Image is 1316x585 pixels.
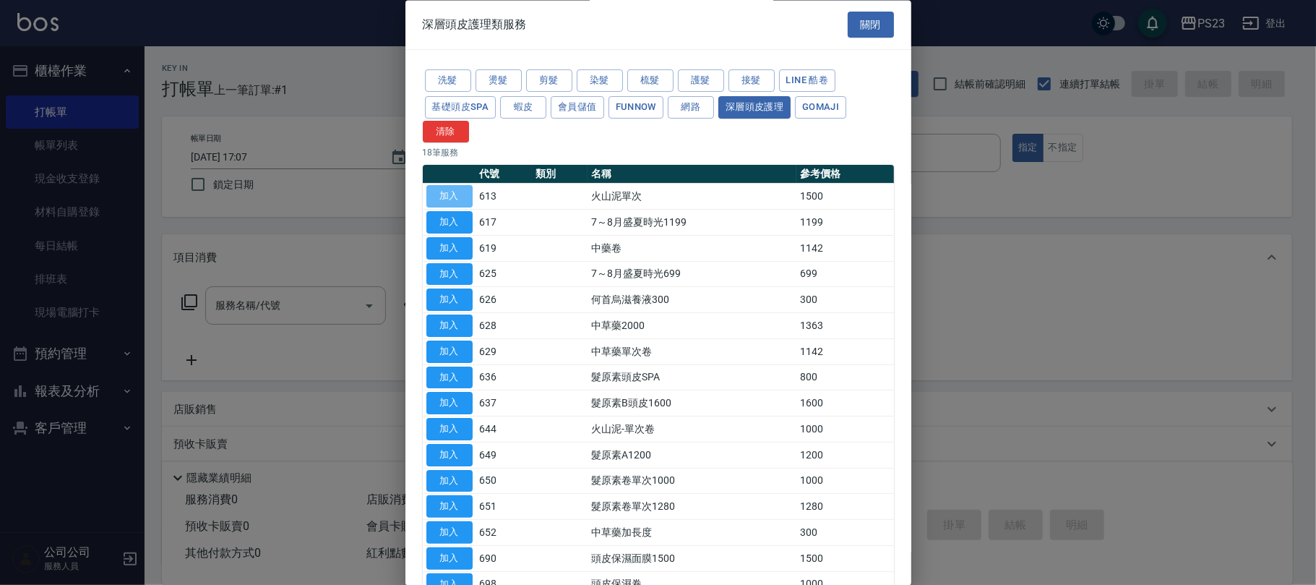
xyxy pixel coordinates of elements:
th: 名稱 [588,166,796,184]
button: 加入 [426,547,473,570]
td: 髮原素卷單次1280 [588,494,796,520]
td: 628 [476,313,532,339]
td: 651 [476,494,532,520]
td: 火山泥單次 [588,184,796,210]
button: 基礎頭皮SPA [425,96,496,119]
td: 649 [476,443,532,469]
td: 652 [476,520,532,546]
th: 類別 [532,166,588,184]
td: 1363 [796,313,893,339]
td: 中草藥單次卷 [588,339,796,365]
button: 深層頭皮護理 [718,96,791,119]
button: 加入 [426,212,473,234]
td: 中草藥加長度 [588,520,796,546]
button: 關閉 [848,12,894,38]
td: 中藥卷 [588,236,796,262]
button: 網路 [668,96,714,119]
button: 加入 [426,393,473,415]
button: 加入 [426,315,473,338]
button: 接髮 [728,70,775,93]
button: 加入 [426,341,473,363]
button: 加入 [426,419,473,441]
span: 深層頭皮護理類服務 [423,17,527,32]
td: 1000 [796,417,893,443]
td: 619 [476,236,532,262]
button: 清除 [423,121,469,143]
button: 加入 [426,444,473,466]
td: 644 [476,417,532,443]
button: 加入 [426,237,473,260]
button: 染髮 [577,70,623,93]
td: 中草藥2000 [588,313,796,339]
td: 300 [796,520,893,546]
td: 637 [476,390,532,417]
button: 加入 [426,263,473,286]
button: 加入 [426,367,473,389]
td: 629 [476,339,532,365]
td: 1500 [796,184,893,210]
button: LINE 酷卷 [779,70,836,93]
button: 加入 [426,522,473,545]
button: 洗髮 [425,70,471,93]
td: 1142 [796,339,893,365]
button: Gomaji [795,96,846,119]
th: 代號 [476,166,532,184]
td: 何首烏滋養液300 [588,287,796,313]
td: 髮原素B頭皮1600 [588,390,796,417]
td: 690 [476,546,532,572]
button: 燙髮 [476,70,522,93]
button: 會員儲值 [551,96,604,119]
td: 650 [476,469,532,495]
td: 1600 [796,390,893,417]
td: 800 [796,365,893,391]
td: 1500 [796,546,893,572]
td: 617 [476,210,532,236]
td: 髮原素A1200 [588,443,796,469]
button: 護髮 [678,70,724,93]
td: 1200 [796,443,893,469]
td: 7～8月盛夏時光1199 [588,210,796,236]
td: 300 [796,287,893,313]
button: 梳髮 [627,70,674,93]
button: 加入 [426,470,473,492]
td: 613 [476,184,532,210]
button: 加入 [426,289,473,312]
td: 1142 [796,236,893,262]
td: 髮原素卷單次1000 [588,469,796,495]
td: 火山泥-單次卷 [588,417,796,443]
button: 加入 [426,496,473,518]
td: 625 [476,262,532,288]
td: 626 [476,287,532,313]
td: 1280 [796,494,893,520]
button: 蝦皮 [500,96,546,119]
button: 剪髮 [526,70,572,93]
td: 7～8月盛夏時光699 [588,262,796,288]
th: 參考價格 [796,166,893,184]
button: 加入 [426,186,473,208]
p: 18 筆服務 [423,147,894,160]
td: 頭皮保濕面膜1500 [588,546,796,572]
td: 髮原素頭皮SPA [588,365,796,391]
td: 699 [796,262,893,288]
td: 636 [476,365,532,391]
td: 1000 [796,469,893,495]
td: 1199 [796,210,893,236]
button: FUNNOW [608,96,663,119]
